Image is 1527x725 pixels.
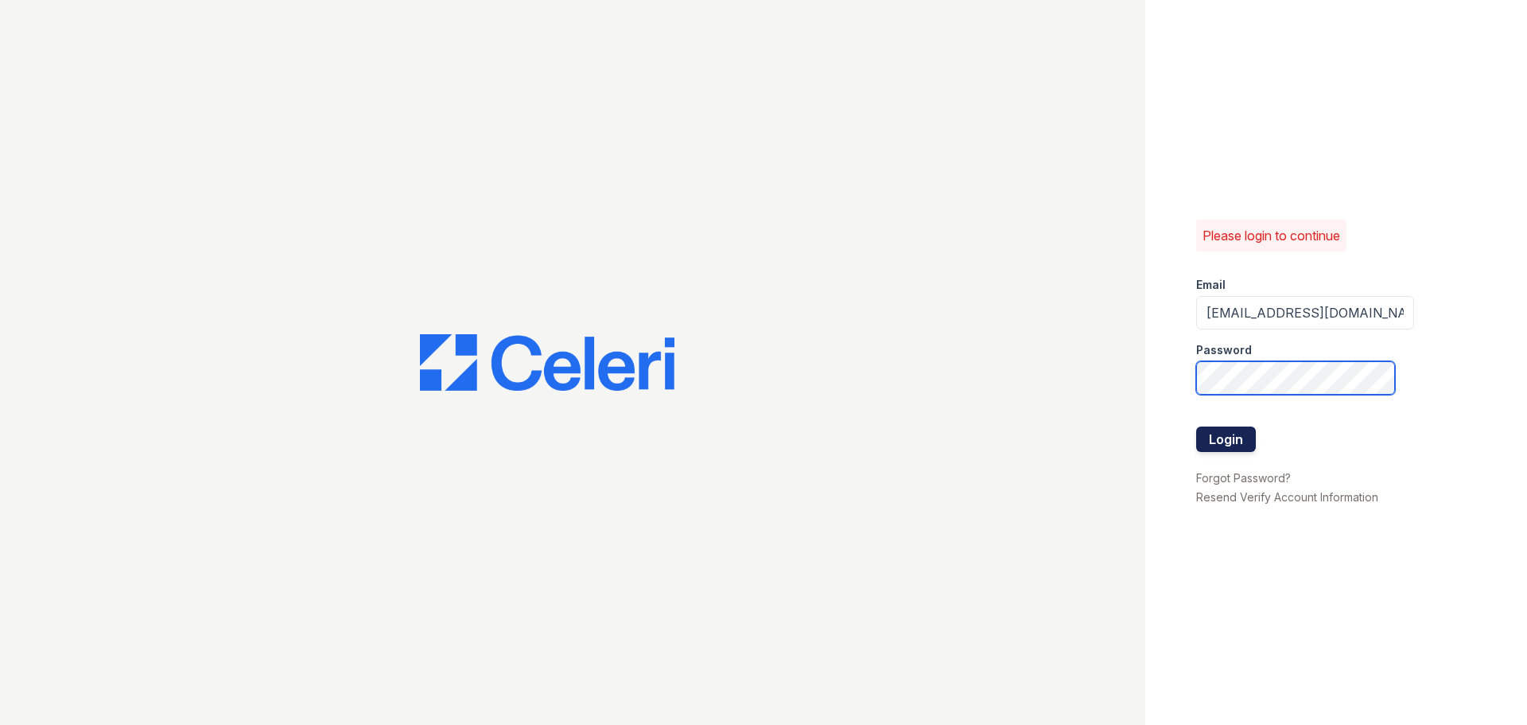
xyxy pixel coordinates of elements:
label: Password [1196,342,1252,358]
label: Email [1196,277,1226,293]
img: CE_Logo_Blue-a8612792a0a2168367f1c8372b55b34899dd931a85d93a1a3d3e32e68fde9ad4.png [420,334,674,392]
a: Forgot Password? [1196,471,1291,485]
p: Please login to continue [1203,226,1340,245]
button: Login [1196,427,1256,452]
a: Resend Verify Account Information [1196,490,1378,504]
